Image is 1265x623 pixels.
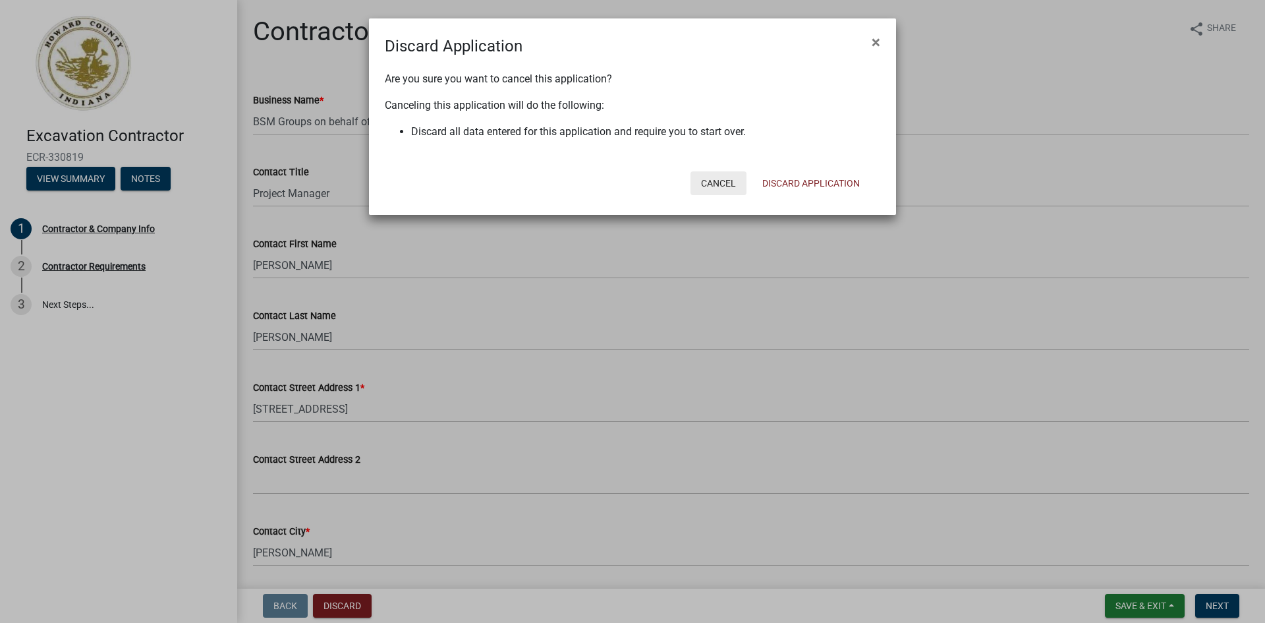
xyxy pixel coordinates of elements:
[872,33,880,51] span: ×
[752,171,870,195] button: Discard Application
[861,24,891,61] button: Close
[690,171,746,195] button: Cancel
[411,124,880,140] li: Discard all data entered for this application and require you to start over.
[385,34,522,58] h4: Discard Application
[385,98,880,113] p: Canceling this application will do the following:
[385,71,880,87] p: Are you sure you want to cancel this application?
